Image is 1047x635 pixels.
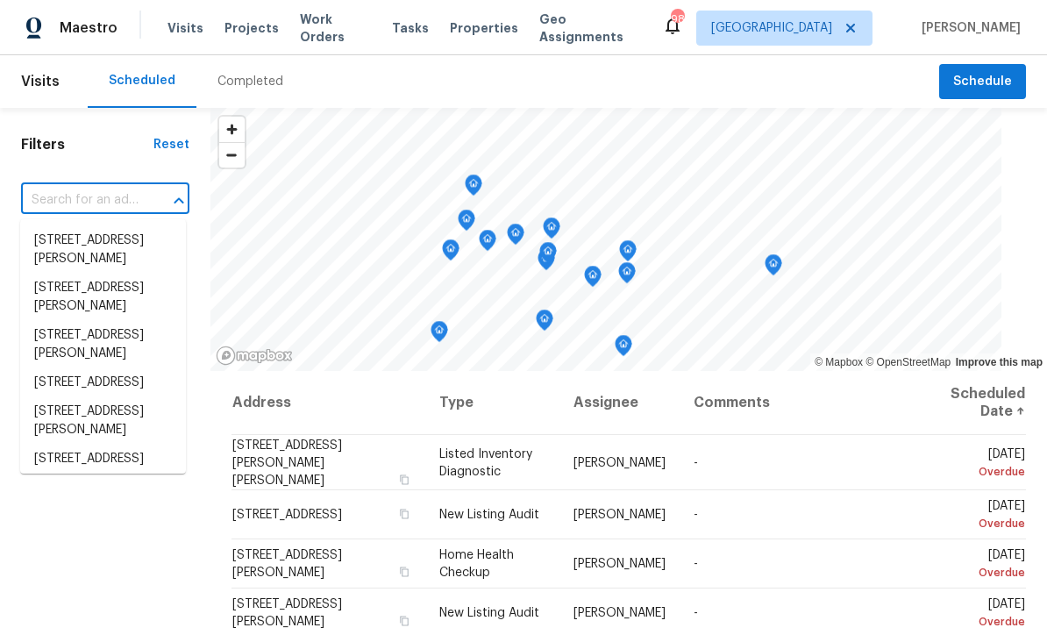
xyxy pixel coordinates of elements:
th: Assignee [559,371,680,435]
span: - [694,558,698,570]
div: Overdue [932,613,1025,631]
span: - [694,456,698,468]
span: New Listing Audit [439,509,539,521]
span: [STREET_ADDRESS][PERSON_NAME] [232,598,342,628]
span: [STREET_ADDRESS] [232,509,342,521]
span: Tasks [392,22,429,34]
button: Schedule [939,64,1026,100]
a: Mapbox [815,356,863,368]
div: Reset [153,136,189,153]
span: Listed Inventory Diagnostic [439,447,532,477]
a: OpenStreetMap [865,356,951,368]
li: [STREET_ADDRESS][PERSON_NAME] [20,321,186,368]
div: Map marker [618,262,636,289]
span: [PERSON_NAME] [573,558,666,570]
th: Type [425,371,559,435]
span: Maestro [60,19,118,37]
button: Copy Address [395,506,411,522]
li: [STREET_ADDRESS][PERSON_NAME] [20,274,186,321]
span: [DATE] [932,447,1025,480]
div: Map marker [584,266,602,293]
li: [STREET_ADDRESS][PERSON_NAME] [20,397,186,445]
span: Home Health Checkup [439,549,514,579]
canvas: Map [210,108,1001,371]
div: Map marker [765,254,782,282]
li: [STREET_ADDRESS] [20,368,186,397]
span: Schedule [953,71,1012,93]
span: - [694,607,698,619]
div: Completed [217,73,283,90]
span: [GEOGRAPHIC_DATA] [711,19,832,37]
span: - [694,509,698,521]
button: Copy Address [395,471,411,487]
div: Overdue [932,515,1025,532]
div: Map marker [539,242,557,269]
th: Address [231,371,426,435]
li: [STREET_ADDRESS] [20,445,186,474]
span: [STREET_ADDRESS][PERSON_NAME] [232,549,342,579]
div: Overdue [932,564,1025,581]
a: Improve this map [956,356,1043,368]
div: Map marker [619,240,637,268]
li: [STREET_ADDRESS][PERSON_NAME] [20,226,186,274]
span: [DATE] [932,500,1025,532]
div: 98 [671,11,683,28]
div: Map marker [538,249,555,276]
div: Map marker [543,218,560,245]
button: Copy Address [395,613,411,629]
span: [PERSON_NAME] [915,19,1021,37]
span: [PERSON_NAME] [573,509,666,521]
h1: Filters [21,136,153,153]
th: Comments [680,371,918,435]
div: Overdue [932,462,1025,480]
span: Zoom out [219,143,245,168]
div: Map marker [507,224,524,251]
div: Map marker [615,335,632,362]
span: [PERSON_NAME] [573,456,666,468]
div: Map marker [431,321,448,348]
span: [DATE] [932,598,1025,631]
span: Geo Assignments [539,11,641,46]
span: Work Orders [300,11,371,46]
button: Zoom out [219,142,245,168]
span: Projects [224,19,279,37]
span: [PERSON_NAME] [573,607,666,619]
span: New Listing Audit [439,607,539,619]
span: [STREET_ADDRESS][PERSON_NAME][PERSON_NAME] [232,439,342,486]
button: Close [167,189,191,213]
span: [DATE] [932,549,1025,581]
span: Visits [167,19,203,37]
div: Map marker [536,310,553,337]
input: Search for an address... [21,187,140,214]
div: Scheduled [109,72,175,89]
th: Scheduled Date ↑ [918,371,1026,435]
span: Properties [450,19,518,37]
div: Map marker [458,210,475,237]
a: Mapbox homepage [216,346,293,366]
div: Map marker [442,239,459,267]
div: Map marker [479,230,496,257]
div: Map marker [465,175,482,202]
button: Copy Address [395,564,411,580]
span: Visits [21,62,60,101]
button: Zoom in [219,117,245,142]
